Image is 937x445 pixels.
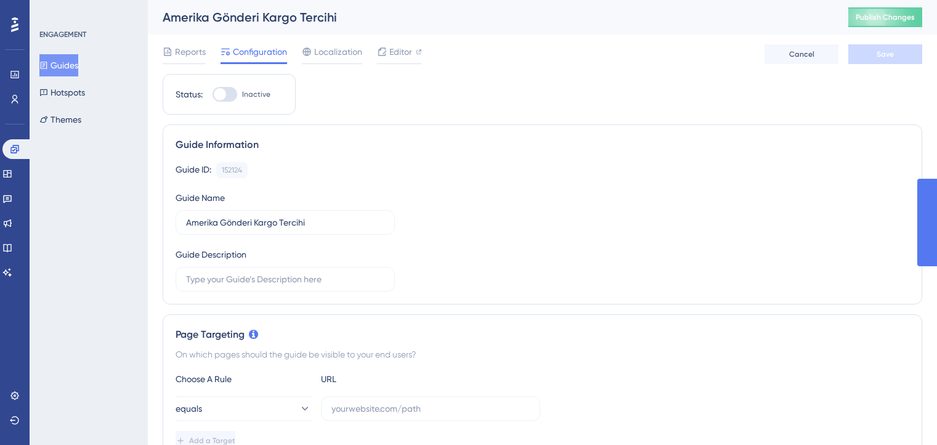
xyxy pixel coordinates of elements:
div: Guide Description [176,247,246,262]
button: Cancel [765,44,838,64]
span: Editor [389,44,412,59]
div: Guide ID: [176,162,211,178]
div: Guide Information [176,137,909,152]
span: Configuration [233,44,287,59]
div: Amerika Gönderi Kargo Tercihi [163,9,817,26]
button: equals [176,396,311,421]
span: equals [176,401,202,416]
span: Inactive [242,89,270,99]
input: yourwebsite.com/path [331,402,530,415]
div: 152124 [222,165,242,175]
span: Localization [314,44,362,59]
div: URL [321,372,456,386]
span: Cancel [789,49,814,59]
button: Guides [39,54,78,76]
span: Reports [175,44,206,59]
div: ENGAGEMENT [39,30,86,39]
button: Themes [39,108,81,131]
input: Type your Guide’s Name here [186,216,384,229]
div: Choose A Rule [176,372,311,386]
button: Hotspots [39,81,85,104]
iframe: UserGuiding AI Assistant Launcher [885,396,922,433]
input: Type your Guide’s Description here [186,272,384,286]
div: On which pages should the guide be visible to your end users? [176,347,909,362]
span: Save [877,49,894,59]
div: Page Targeting [176,327,909,342]
div: Status: [176,87,203,102]
div: Guide Name [176,190,225,205]
button: Save [848,44,922,64]
button: Publish Changes [848,7,922,27]
span: Publish Changes [856,12,915,22]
